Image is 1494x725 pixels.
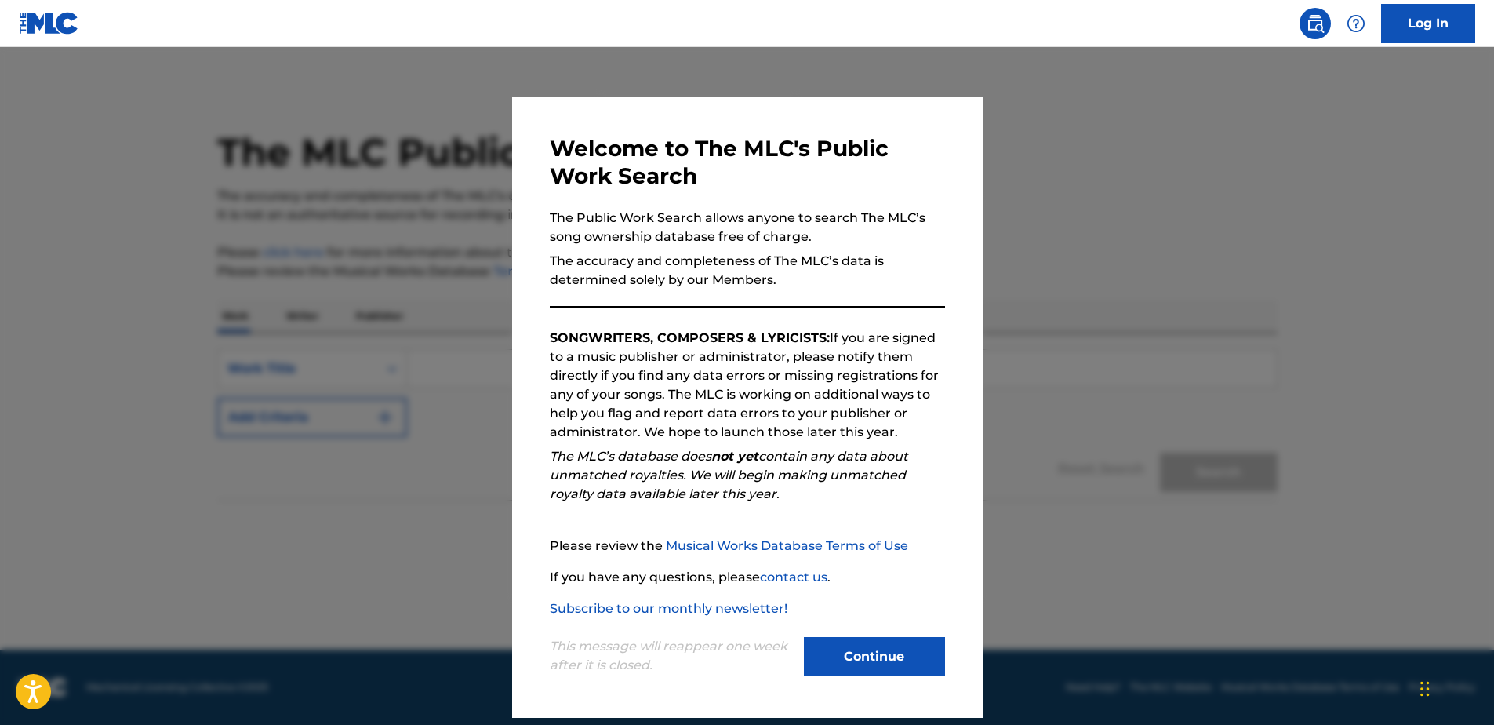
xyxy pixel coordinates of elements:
[1306,14,1325,33] img: search
[711,449,758,464] strong: not yet
[550,135,945,190] h3: Welcome to The MLC's Public Work Search
[550,329,945,442] p: If you are signed to a music publisher or administrator, please notify them directly if you find ...
[550,601,787,616] a: Subscribe to our monthly newsletter!
[1347,14,1365,33] img: help
[550,537,945,556] p: Please review the
[19,12,79,35] img: MLC Logo
[550,568,945,587] p: If you have any questions, please .
[550,209,945,246] p: The Public Work Search allows anyone to search The MLC’s song ownership database free of charge.
[550,330,830,345] strong: SONGWRITERS, COMPOSERS & LYRICISTS:
[550,252,945,290] p: The accuracy and completeness of The MLC’s data is determined solely by our Members.
[760,570,827,585] a: contact us
[1300,8,1331,39] a: Public Search
[1340,8,1372,39] div: Help
[550,449,908,501] em: The MLC’s database does contain any data about unmatched royalties. We will begin making unmatche...
[1381,4,1475,43] a: Log In
[804,637,945,676] button: Continue
[666,538,908,553] a: Musical Works Database Terms of Use
[550,637,794,675] p: This message will reappear one week after it is closed.
[1416,650,1494,725] iframe: Chat Widget
[1420,665,1430,712] div: Drag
